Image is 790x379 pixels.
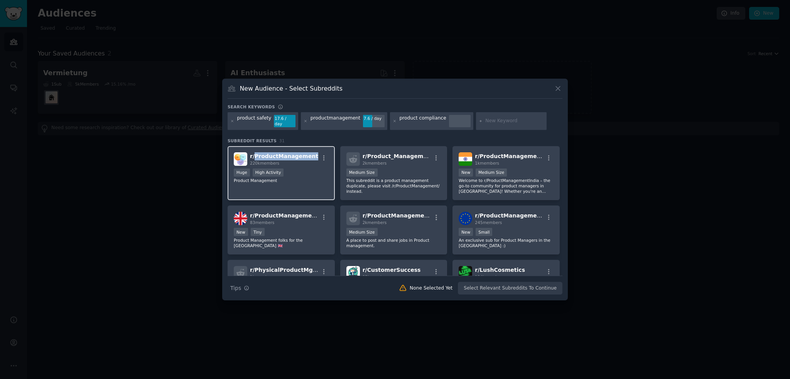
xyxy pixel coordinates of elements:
p: Product Management [234,178,329,183]
span: 2k members [363,161,387,165]
div: New [459,228,473,236]
div: Huge [234,168,250,177]
span: r/ ProductManagementEU [475,212,551,219]
span: r/ ProductManagement [250,153,318,159]
img: ProductManagement [234,152,247,166]
p: Product Management folks for the [GEOGRAPHIC_DATA] 🇬🇧 [234,238,329,248]
div: Tiny [251,228,265,236]
div: Small [476,228,492,236]
div: product compliance [400,115,446,127]
img: ProductManagementEU [459,212,472,225]
span: 83 members [250,220,274,225]
p: A place to post and share jobs in Product management. [346,238,441,248]
button: Tips [228,281,252,295]
p: Welcome to r/ProductManagementIndia – the go-to community for product managers in [GEOGRAPHIC_DAT... [459,178,554,194]
h3: New Audience - Select Subreddits [240,84,343,93]
span: r/ LushCosmetics [475,267,525,273]
div: product safety [237,115,272,127]
div: New [234,228,248,236]
img: CustomerSuccess [346,266,360,280]
span: 245 members [475,220,502,225]
span: Subreddit Results [228,138,277,143]
div: Medium Size [476,168,507,177]
img: ProductManagement_UK [234,212,247,225]
div: High Activity [253,168,284,177]
span: r/ CustomerSuccess [363,267,421,273]
img: ProductManagement_IN [459,152,472,166]
img: LushCosmetics [459,266,472,280]
span: 220k members [250,161,279,165]
span: 31 [279,138,285,143]
span: Tips [230,284,241,292]
h3: Search keywords [228,104,275,109]
span: r/ PhysicalProductMgmt [250,267,321,273]
div: New [459,168,473,177]
div: 17.6 / day [274,115,295,127]
p: An exclusive sub for Product Managers in the [GEOGRAPHIC_DATA] :) [459,238,554,248]
span: r/ ProductManagement_UK [250,212,329,219]
span: r/ ProductManagementJobs [363,212,444,219]
span: r/ Product_Management [363,153,434,159]
input: New Keyword [485,118,544,125]
span: 2k members [363,220,387,225]
span: 1k members [250,275,274,279]
div: Medium Size [346,168,378,177]
div: Medium Size [346,228,378,236]
span: 35k members [363,275,389,279]
div: productmanagement [311,115,360,127]
div: None Selected Yet [410,285,452,292]
span: 124k members [475,275,504,279]
div: 7.6 / day [363,115,385,122]
span: r/ ProductManagement_IN [475,153,552,159]
span: 1k members [475,161,499,165]
p: This subreddit is a product management duplicate, please visit /r/ProductManagement/ instead. [346,178,441,194]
